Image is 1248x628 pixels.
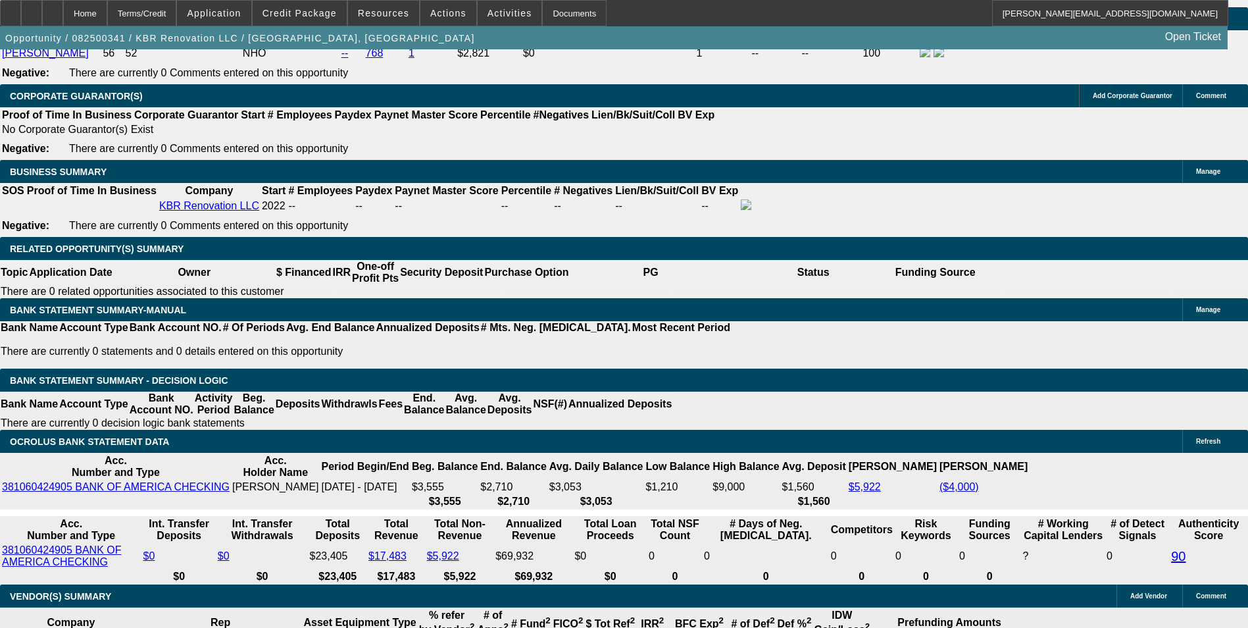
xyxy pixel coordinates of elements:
th: Deposits [275,392,321,417]
b: #Negatives [534,109,589,120]
a: $5,922 [427,550,459,562]
th: 0 [959,570,1020,583]
span: OCROLUS BANK STATEMENT DATA [10,436,169,447]
th: Total Loan Proceeds [574,517,647,542]
b: Corporate Guarantor [134,109,238,120]
td: 0 [1106,544,1169,569]
th: # Of Periods [222,321,286,334]
b: Percentile [501,185,551,196]
span: Activities [487,8,532,18]
th: Low Balance [645,454,711,479]
th: Status [732,260,895,285]
span: Comment [1196,92,1226,99]
th: End. Balance [480,454,547,479]
b: Start [241,109,264,120]
th: Annualized Deposits [568,392,672,417]
th: $0 [574,570,647,583]
td: -- [355,199,393,213]
th: Int. Transfer Withdrawals [217,517,308,542]
sup: 2 [630,615,635,625]
b: Lien/Bk/Suit/Coll [615,185,699,196]
div: -- [554,200,612,212]
b: Rep [211,617,230,628]
span: Opportunity / 082500341 / KBR Renovation LLC / [GEOGRAPHIC_DATA], [GEOGRAPHIC_DATA] [5,33,475,43]
span: Refresh [1196,438,1220,445]
th: Bank Account NO. [129,392,194,417]
th: Authenticity Score [1170,517,1247,542]
th: # Mts. Neg. [MEDICAL_DATA]. [480,321,632,334]
span: Comment [1196,592,1226,600]
span: Refresh to pull Number of Working Capital Lenders [1022,550,1028,562]
th: Beg. Balance [411,454,478,479]
td: [DATE] - [DATE] [321,481,410,494]
th: Sum of the Total NSF Count and Total Overdraft Fee Count from Ocrolus [648,517,702,542]
b: Company [47,617,95,628]
td: $2,821 [457,46,521,61]
td: $3,555 [411,481,478,494]
th: # of Detect Signals [1106,517,1169,542]
td: -- [614,199,699,213]
th: [PERSON_NAME] [848,454,937,479]
th: Acc. Number and Type [1,454,230,479]
td: $2,710 [480,481,547,494]
button: Actions [420,1,476,26]
th: Withdrawls [320,392,378,417]
td: 100 [862,46,918,61]
span: VENDOR(S) SUMMARY [10,591,111,602]
td: $1,210 [645,481,711,494]
a: $0 [143,550,155,562]
th: Risk Keywords [895,517,957,542]
th: $1,560 [782,495,847,508]
td: 0 [830,544,893,569]
button: Resources [348,1,419,26]
td: No Corporate Guarantor(s) Exist [1,123,720,136]
span: Bank Statement Summary - Decision Logic [10,375,228,386]
th: $69,932 [495,570,572,583]
td: 0 [703,544,829,569]
span: BANK STATEMENT SUMMARY-MANUAL [10,305,186,315]
div: -- [395,200,498,212]
td: 0 [895,544,957,569]
th: Period Begin/End [321,454,410,479]
th: SOS [1,184,25,197]
b: Prefunding Amounts [897,617,1001,628]
span: Manage [1196,306,1220,313]
th: [PERSON_NAME] [939,454,1028,479]
span: CORPORATE GUARANTOR(S) [10,91,143,101]
th: Security Deposit [399,260,484,285]
th: Acc. Holder Name [232,454,320,479]
img: facebook-icon.png [741,199,751,210]
b: Start [262,185,286,196]
b: Paydex [355,185,392,196]
button: Activities [478,1,542,26]
sup: 2 [578,615,583,625]
b: BV Exp [678,109,714,120]
th: Most Recent Period [632,321,731,334]
td: 0 [959,544,1020,569]
span: -- [288,200,295,211]
p: There are currently 0 statements and 0 details entered on this opportunity [1,346,730,357]
th: 0 [895,570,957,583]
sup: 2 [770,615,774,625]
th: Int. Transfer Deposits [143,517,216,542]
b: Negative: [2,143,49,154]
th: Owner [113,260,276,285]
b: Company [185,185,233,196]
b: Asset Equipment Type [303,617,416,628]
span: Manage [1196,168,1220,175]
span: There are currently 0 Comments entered on this opportunity [69,143,348,154]
th: $0 [217,570,308,583]
div: $69,932 [495,550,572,562]
th: IRR [332,260,351,285]
th: $3,053 [549,495,644,508]
div: -- [501,200,551,212]
th: Total Deposits [309,517,367,542]
th: Avg. End Balance [286,321,376,334]
th: Activity Period [194,392,234,417]
th: Bank Account NO. [129,321,222,334]
b: Paynet Master Score [395,185,498,196]
span: Credit Package [262,8,337,18]
td: $0 [574,544,647,569]
b: Percentile [480,109,530,120]
a: ($4,000) [939,481,979,492]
